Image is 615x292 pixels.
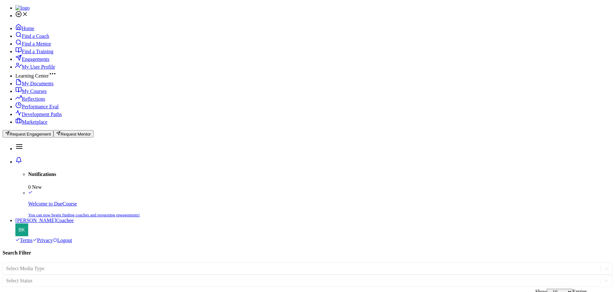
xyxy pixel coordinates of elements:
[22,88,47,94] span: My Courses
[28,201,77,206] span: Welcome to DueCourse
[22,33,49,39] span: Find a Coach
[15,26,34,31] a: Home
[15,88,47,94] a: My Courses
[53,130,94,138] button: Request Mentor
[37,238,53,243] span: Privacy
[15,49,53,54] a: Find a Training
[22,56,49,62] span: Engagements
[28,184,612,190] div: 0 New
[15,112,62,117] a: Development Paths
[22,26,34,31] span: Home
[15,96,45,102] a: Reflections
[15,119,47,125] a: Marketplace
[22,96,45,102] span: Reflections
[22,81,53,86] span: My Documents
[10,132,51,137] span: Request Engagement
[61,132,91,137] span: Request Mentor
[15,223,28,236] img: avatarImg
[15,5,29,11] img: logo
[15,104,59,109] a: Performance Eval
[3,130,53,138] button: Request Engagement
[15,218,612,238] a: [PERSON_NAME]CoacheeavatarImg
[6,278,32,284] div: Select Status
[22,112,62,117] span: Development Paths
[15,81,53,86] a: My Documents
[15,41,51,46] a: Find a Mentor
[22,49,53,54] span: Find a Training
[22,64,55,70] span: My User Profile
[22,119,47,125] span: Marketplace
[22,104,59,109] span: Performance Eval
[3,250,612,256] h4: Search Filter
[28,213,140,217] small: You can now begin finding coaches and requesting engagements!
[20,238,33,243] span: Terms
[15,218,56,223] span: [PERSON_NAME]
[15,64,55,70] a: My User Profile
[6,266,44,271] div: Select Media Type
[22,41,51,46] span: Find a Mentor
[57,238,72,243] span: Logout
[15,73,49,79] span: Learning Center
[15,33,49,39] a: Find a Coach
[15,56,49,62] a: Engagements
[56,218,74,223] span: Coachee
[28,171,612,177] h4: Notifications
